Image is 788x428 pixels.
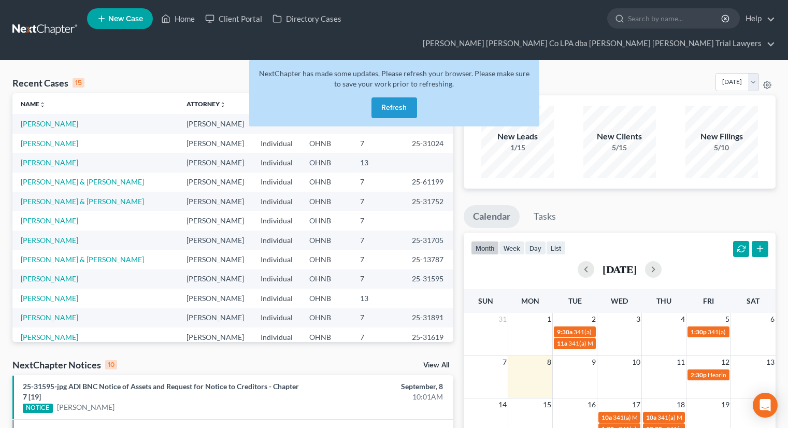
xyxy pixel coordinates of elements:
[301,231,352,250] td: OHNB
[703,296,714,305] span: Fri
[21,255,144,264] a: [PERSON_NAME] & [PERSON_NAME]
[301,250,352,269] td: OHNB
[21,197,144,206] a: [PERSON_NAME] & [PERSON_NAME]
[613,413,747,421] span: 341(a) Meeting of Creditors for [PERSON_NAME]
[352,192,404,211] td: 7
[603,264,637,275] h2: [DATE]
[583,142,656,153] div: 5/15
[720,398,730,411] span: 19
[521,296,539,305] span: Mon
[601,413,612,421] span: 10a
[586,398,597,411] span: 16
[21,158,78,167] a: [PERSON_NAME]
[178,211,252,230] td: [PERSON_NAME]
[747,296,760,305] span: Sat
[631,398,641,411] span: 17
[753,393,778,418] div: Open Intercom Messenger
[21,274,78,283] a: [PERSON_NAME]
[178,173,252,192] td: [PERSON_NAME]
[108,15,143,23] span: New Case
[680,313,686,325] span: 4
[301,153,352,172] td: OHNB
[252,134,301,153] td: Individual
[178,327,252,347] td: [PERSON_NAME]
[481,142,554,153] div: 1/15
[178,308,252,327] td: [PERSON_NAME]
[352,250,404,269] td: 7
[178,192,252,211] td: [PERSON_NAME]
[310,392,443,402] div: 10:01AM
[740,9,775,28] a: Help
[499,241,525,255] button: week
[404,134,453,153] td: 25-31024
[252,327,301,347] td: Individual
[352,153,404,172] td: 13
[252,308,301,327] td: Individual
[656,296,671,305] span: Thu
[200,9,267,28] a: Client Portal
[685,131,758,142] div: New Filings
[21,313,78,322] a: [PERSON_NAME]
[301,289,352,308] td: OHNB
[568,339,757,347] span: 341(a) Meeting of Creditors for [PERSON_NAME] & [PERSON_NAME]
[471,241,499,255] button: month
[21,177,144,186] a: [PERSON_NAME] & [PERSON_NAME]
[252,211,301,230] td: Individual
[156,9,200,28] a: Home
[404,308,453,327] td: 25-31891
[478,296,493,305] span: Sun
[765,356,776,368] span: 13
[497,313,508,325] span: 31
[646,413,656,421] span: 10a
[676,356,686,368] span: 11
[568,296,582,305] span: Tue
[404,269,453,289] td: 25-31595
[57,402,114,412] a: [PERSON_NAME]
[418,34,775,53] a: [PERSON_NAME] [PERSON_NAME] Co LPA dba [PERSON_NAME] [PERSON_NAME] Trial Lawyers
[252,231,301,250] td: Individual
[178,134,252,153] td: [PERSON_NAME]
[691,328,707,336] span: 1:30p
[371,97,417,118] button: Refresh
[481,131,554,142] div: New Leads
[252,192,301,211] td: Individual
[691,371,707,379] span: 2:30p
[352,327,404,347] td: 7
[404,173,453,192] td: 25-61199
[178,269,252,289] td: [PERSON_NAME]
[178,231,252,250] td: [PERSON_NAME]
[23,382,299,401] a: 25-31595-jpg ADI BNC Notice of Assets and Request for Notice to Creditors - Chapter 7 [19]
[574,328,708,336] span: 341(a) Meeting of Creditors for [PERSON_NAME]
[12,77,84,89] div: Recent Cases
[220,102,226,108] i: unfold_more
[557,328,572,336] span: 9:30a
[591,356,597,368] span: 9
[21,294,78,303] a: [PERSON_NAME]
[252,173,301,192] td: Individual
[310,381,443,392] div: September, 8
[178,114,252,133] td: [PERSON_NAME]
[267,9,347,28] a: Directory Cases
[404,231,453,250] td: 25-31705
[252,250,301,269] td: Individual
[21,333,78,341] a: [PERSON_NAME]
[21,139,78,148] a: [PERSON_NAME]
[178,289,252,308] td: [PERSON_NAME]
[352,231,404,250] td: 7
[301,134,352,153] td: OHNB
[39,102,46,108] i: unfold_more
[464,205,520,228] a: Calendar
[259,69,529,88] span: NextChapter has made some updates. Please refresh your browser. Please make sure to save your wor...
[21,100,46,108] a: Nameunfold_more
[352,269,404,289] td: 7
[769,313,776,325] span: 6
[502,356,508,368] span: 7
[676,398,686,411] span: 18
[301,269,352,289] td: OHNB
[546,241,566,255] button: list
[73,78,84,88] div: 15
[23,404,53,413] div: NOTICE
[352,173,404,192] td: 7
[524,205,565,228] a: Tasks
[497,398,508,411] span: 14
